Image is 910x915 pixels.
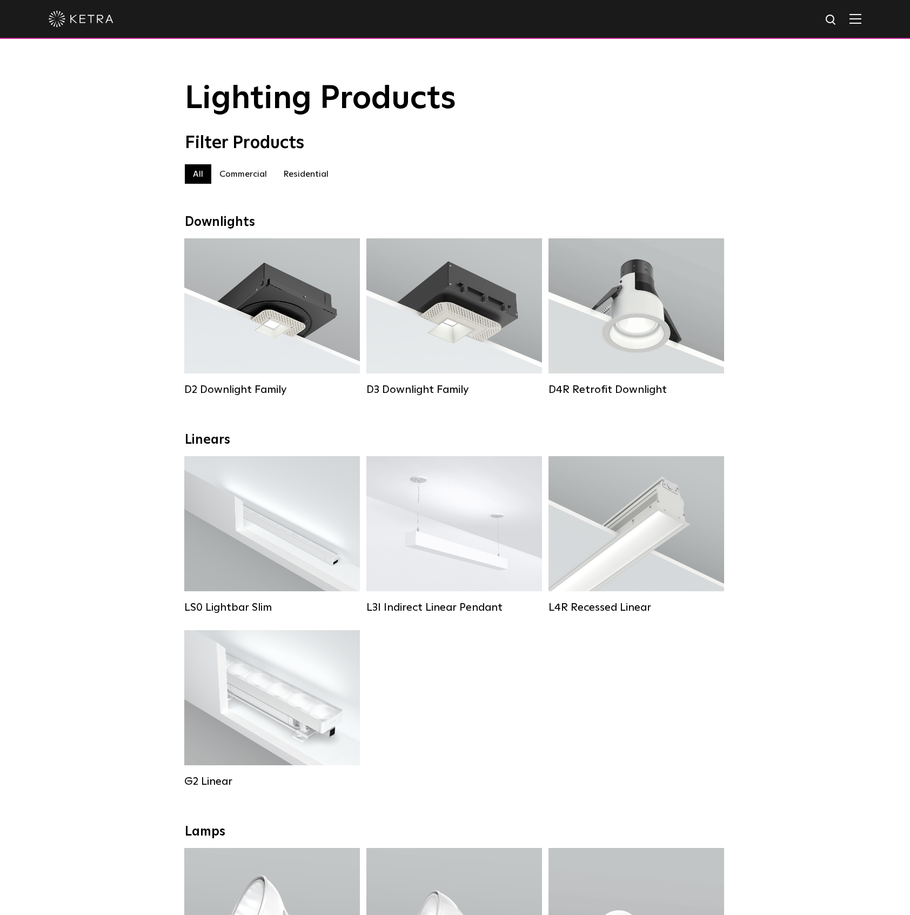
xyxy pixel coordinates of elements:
[366,456,542,614] a: L3I Indirect Linear Pendant Lumen Output:400 / 600 / 800 / 1000Housing Colors:White / BlackContro...
[184,383,360,396] div: D2 Downlight Family
[185,824,725,840] div: Lamps
[366,383,542,396] div: D3 Downlight Family
[211,164,275,184] label: Commercial
[184,775,360,788] div: G2 Linear
[49,11,113,27] img: ketra-logo-2019-white
[849,14,861,24] img: Hamburger%20Nav.svg
[548,238,724,396] a: D4R Retrofit Downlight Lumen Output:800Colors:White / BlackBeam Angles:15° / 25° / 40° / 60°Watta...
[275,164,337,184] label: Residential
[185,164,211,184] label: All
[184,456,360,614] a: LS0 Lightbar Slim Lumen Output:200 / 350Colors:White / BlackControl:X96 Controller
[825,14,838,27] img: search icon
[185,83,456,115] span: Lighting Products
[184,601,360,614] div: LS0 Lightbar Slim
[185,432,725,448] div: Linears
[548,456,724,614] a: L4R Recessed Linear Lumen Output:400 / 600 / 800 / 1000Colors:White / BlackControl:Lutron Clear C...
[185,215,725,230] div: Downlights
[184,630,360,788] a: G2 Linear Lumen Output:400 / 700 / 1000Colors:WhiteBeam Angles:Flood / [GEOGRAPHIC_DATA] / Narrow...
[548,601,724,614] div: L4R Recessed Linear
[366,601,542,614] div: L3I Indirect Linear Pendant
[548,383,724,396] div: D4R Retrofit Downlight
[366,238,542,396] a: D3 Downlight Family Lumen Output:700 / 900 / 1100Colors:White / Black / Silver / Bronze / Paintab...
[185,133,725,153] div: Filter Products
[184,238,360,396] a: D2 Downlight Family Lumen Output:1200Colors:White / Black / Gloss Black / Silver / Bronze / Silve...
